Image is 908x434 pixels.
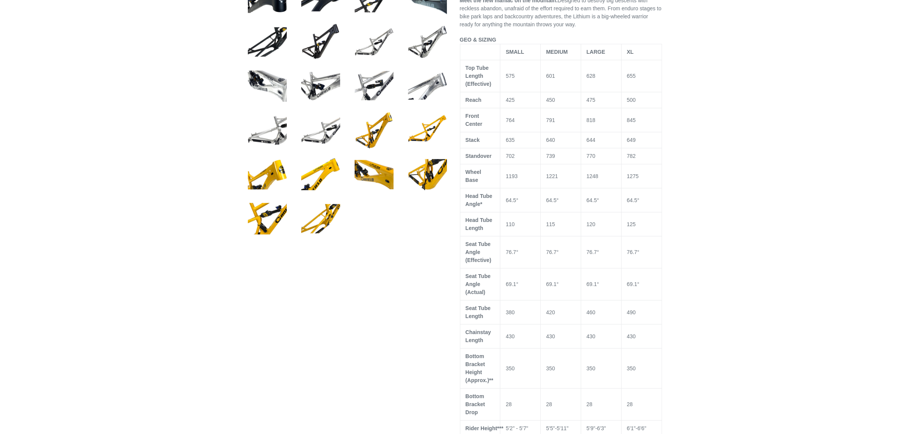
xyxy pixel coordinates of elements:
td: 490 [621,301,662,325]
span: Head Tube Length [466,217,493,231]
span: Seat Tube Angle (Actual) [466,273,491,295]
td: 1275 [621,164,662,188]
td: 475 [581,92,621,108]
img: Load image into Gallery viewer, LITHIUM - Frameset [300,198,342,240]
td: 125 [621,212,662,236]
td: 64.5 [500,188,541,212]
img: Load image into Gallery viewer, LITHIUM - Frameset [300,109,342,151]
td: 791 [541,108,581,132]
span: 739 [546,153,555,159]
td: 460 [581,301,621,325]
td: 430 [621,325,662,349]
td: 770 [581,148,621,164]
td: 575 [500,60,541,92]
span: ° [556,281,559,287]
span: ° [637,249,640,255]
span: Chainstay Length [466,329,491,343]
td: 1248 [581,164,621,188]
span: Head Tube Angle* [466,193,493,207]
img: Load image into Gallery viewer, LITHIUM - Frameset [300,65,342,107]
td: 430 [500,325,541,349]
td: 425 [500,92,541,108]
img: Load image into Gallery viewer, LITHIUM - Frameset [353,109,395,151]
td: 120 [581,212,621,236]
span: ° [556,197,559,203]
td: 28 [500,389,541,421]
img: Load image into Gallery viewer, LITHIUM - Frameset [246,65,288,107]
span: LARGE [587,49,605,55]
td: 782 [621,148,662,164]
span: ° [516,197,519,203]
td: 69.1 [621,268,662,301]
td: 350 [500,349,541,389]
td: 430 [581,325,621,349]
span: From enduro stages to bike park laps and backcountry adventures, the Lithium is a big-wheeled war... [460,5,662,27]
td: 64.5 [541,188,581,212]
td: 110 [500,212,541,236]
img: Load image into Gallery viewer, LITHIUM - Frameset [246,154,288,196]
td: 628 [581,60,621,92]
td: 69.1 [541,268,581,301]
td: 640 [541,132,581,148]
span: MEDIUM [546,49,568,55]
td: 649 [621,132,662,148]
td: 380 [500,301,541,325]
td: 430 [541,325,581,349]
span: Wheel Base [466,169,481,183]
img: Load image into Gallery viewer, LITHIUM - Frameset [246,109,288,151]
td: 350 [621,349,662,389]
span: Bottom Bracket Drop [466,393,485,415]
td: 69.1 [581,268,621,301]
img: Load image into Gallery viewer, LITHIUM - Frameset [407,21,448,63]
span: Seat Tube Length [466,305,491,319]
img: Load image into Gallery viewer, LITHIUM - Frameset [246,21,288,63]
td: 420 [541,301,581,325]
span: Standover [466,153,492,159]
td: 601 [541,60,581,92]
td: 64.5 [621,188,662,212]
td: 76.7 [500,236,541,268]
td: 76.7 [581,236,621,268]
td: 818 [581,108,621,132]
span: ° [556,249,559,255]
span: ° [597,249,599,255]
td: 64.5 [581,188,621,212]
span: Bottom Bracket Height (Approx.)** [466,353,493,383]
span: Seat Tube Angle (Effective) [466,241,492,263]
td: 350 [581,349,621,389]
img: Load image into Gallery viewer, LITHIUM - Frameset [353,65,395,107]
span: Rider Height*** [466,425,504,431]
span: GEO & SIZING [460,37,497,43]
td: 69.1 [500,268,541,301]
span: XL [627,49,634,55]
td: 764 [500,108,541,132]
span: ° [637,281,640,287]
td: 76.7 [621,236,662,268]
td: 845 [621,108,662,132]
td: 1193 [500,164,541,188]
td: 76.7 [541,236,581,268]
img: Load image into Gallery viewer, LITHIUM - Frameset [407,154,448,196]
td: 655 [621,60,662,92]
td: 28 [621,389,662,421]
span: ° [597,281,599,287]
span: SMALL [506,49,524,55]
span: Top Tube Length (Effective) [466,65,492,87]
span: 5'9"-6'3" [587,425,606,431]
span: Front Center [466,113,482,127]
span: ° [516,281,519,287]
span: ° [516,249,519,255]
span: 5'5"-5'11" [546,425,569,431]
td: 28 [581,389,621,421]
td: 635 [500,132,541,148]
td: 115 [541,212,581,236]
span: Stack [466,137,480,143]
img: Load image into Gallery viewer, LITHIUM - Frameset [407,65,448,107]
img: Load image into Gallery viewer, LITHIUM - Frameset [353,154,395,196]
span: . [574,21,576,27]
td: 644 [581,132,621,148]
span: ° [597,197,599,203]
td: 350 [541,349,581,389]
img: Load image into Gallery viewer, LITHIUM - Frameset [353,21,395,63]
span: ° [637,197,640,203]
